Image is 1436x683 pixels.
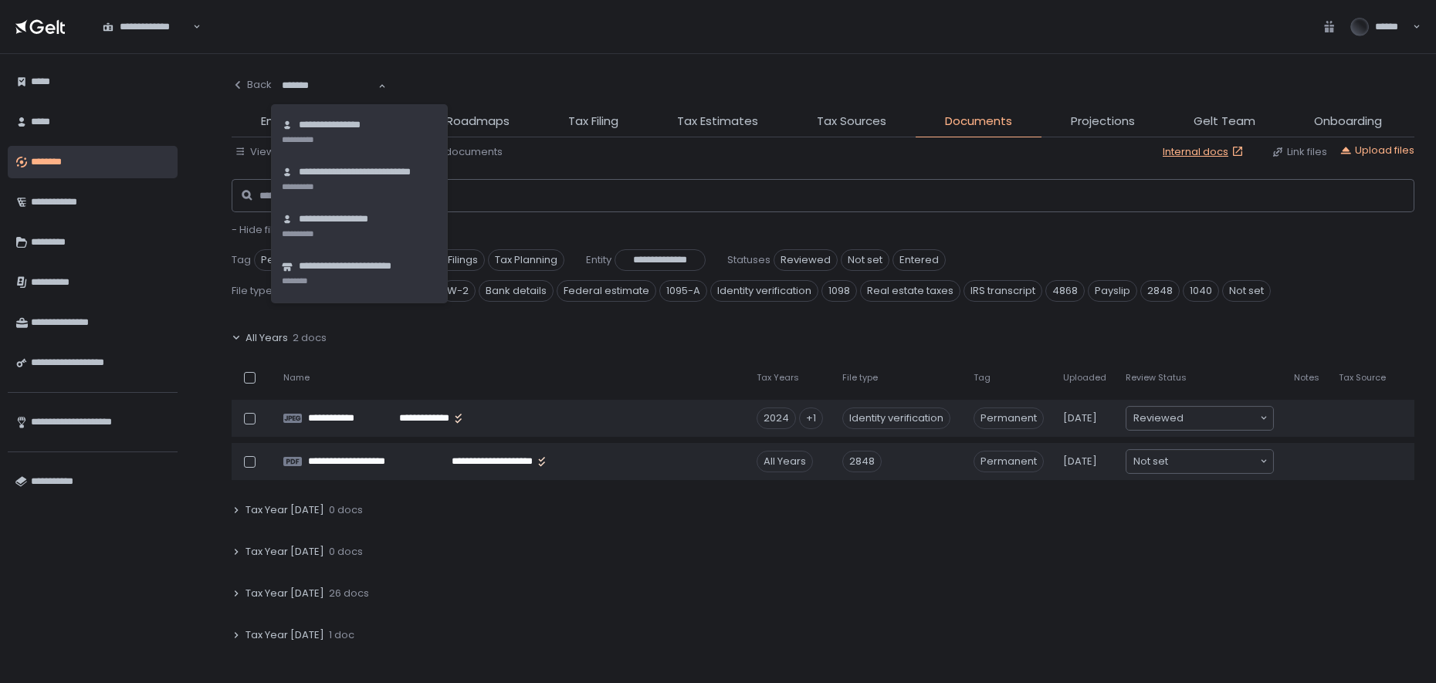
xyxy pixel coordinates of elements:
span: File type [842,372,878,384]
span: Bank details [479,280,554,302]
span: [DATE] [1063,455,1097,468]
span: 0 docs [329,545,363,559]
span: Tax Year [DATE] [246,503,324,517]
input: Search for option [1168,454,1258,469]
span: Tax Estimates [677,113,758,130]
span: Tax Sources [817,113,886,130]
span: Not set [1133,454,1168,469]
span: Tax Year [DATE] [246,628,324,642]
span: Documents [945,113,1012,130]
span: Not set [1222,280,1271,302]
span: IRS transcript [964,280,1042,302]
span: Permanent [974,407,1044,429]
span: Tax Filings [422,249,485,271]
input: Search for option [282,78,377,93]
span: Permanent [974,451,1044,472]
span: Tax Years [757,372,799,384]
span: W-2 [440,280,476,302]
span: Tag [974,372,991,384]
span: Review Status [1126,372,1187,384]
span: Tag [232,253,251,267]
span: Payslip [1088,280,1137,302]
span: Tax Source [1339,372,1386,384]
span: Gelt Team [1194,113,1255,130]
input: Search for option [1184,411,1258,426]
div: Back [232,78,272,92]
span: Name [283,372,310,384]
span: All Years [246,331,288,345]
span: Identity verification [710,280,818,302]
span: 2848 [1140,280,1180,302]
button: Upload files [1339,144,1414,157]
span: Roadmaps [446,113,510,130]
span: Statuses [727,253,770,267]
span: 4868 [1045,280,1085,302]
span: Onboarding [1314,113,1382,130]
span: Federal estimate [557,280,656,302]
div: All Years [757,451,813,472]
button: Link files [1272,145,1327,159]
span: 1098 [821,280,857,302]
span: - Hide filters [232,222,292,237]
span: Real estate taxes [860,280,960,302]
div: Identity verification [842,407,950,429]
div: +1 [799,407,823,429]
span: [DATE] [1063,411,1097,425]
span: 1095-A [659,280,707,302]
span: 2 docs [293,331,327,345]
span: Tax Planning [488,249,564,271]
span: Projections [1071,113,1135,130]
button: - Hide filters [232,223,292,237]
span: Entered [892,249,946,271]
span: Permanent [254,249,324,271]
span: Reviewed [774,249,838,271]
button: View by: Tax years [235,145,342,159]
span: Entity [586,253,611,267]
span: Not set [841,249,889,271]
div: Search for option [1126,450,1273,473]
a: Internal docs [1163,145,1247,159]
span: Reviewed [1133,411,1184,426]
span: 0 docs [329,503,363,517]
span: Notes [1294,372,1319,384]
span: Tax Year [DATE] [246,587,324,600]
span: 1040 [1183,280,1219,302]
div: Search for option [272,69,386,102]
div: 2024 [757,407,796,429]
span: 1 doc [329,628,354,642]
span: Tax Filing [568,113,618,130]
span: Tax Year [DATE] [246,545,324,559]
div: Search for option [1126,407,1273,430]
div: Search for option [93,11,201,43]
button: Back [232,69,272,100]
span: File type [232,284,273,298]
span: Uploaded [1063,372,1106,384]
div: 2848 [842,451,882,472]
input: Search for option [191,19,191,35]
span: 26 docs [329,587,369,600]
span: Entity [261,113,293,130]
